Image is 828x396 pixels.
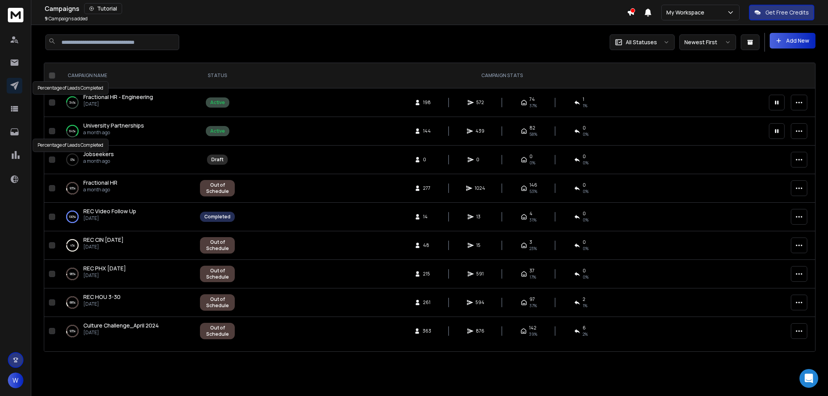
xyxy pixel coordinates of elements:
[239,63,764,88] th: CAMPAIGN STATS
[204,325,230,337] div: Out of Schedule
[529,188,537,194] span: 53 %
[70,156,75,164] p: 0 %
[69,99,76,106] p: 34 %
[770,33,815,49] button: Add New
[583,274,589,280] span: 0 %
[529,182,537,188] span: 146
[83,265,126,272] a: REC PHX [DATE]
[83,329,159,336] p: [DATE]
[423,128,431,134] span: 144
[32,139,108,152] div: Percentage of Leads Completed
[583,325,586,331] span: 6
[69,127,76,135] p: 64 %
[58,260,195,288] td: 96%REC PHX [DATE][DATE]
[70,327,76,335] p: 93 %
[45,3,627,14] div: Campaigns
[423,185,431,191] span: 277
[83,179,117,186] span: Fractional HR
[83,236,124,244] a: REC CIN [DATE]
[583,245,589,252] span: 0 %
[529,296,535,302] span: 97
[529,125,535,131] span: 82
[8,373,23,388] button: W
[583,188,589,194] span: 0 %
[211,157,223,163] div: Draft
[475,299,484,306] span: 594
[583,302,587,309] span: 1 %
[583,125,586,131] span: 0
[529,245,537,252] span: 23 %
[583,103,587,109] span: 1 %
[423,99,431,106] span: 198
[626,38,657,46] p: All Statuses
[475,128,484,134] span: 439
[529,325,536,331] span: 142
[666,9,707,16] p: My Workspace
[83,207,136,215] a: REC Video Follow Up
[529,160,535,166] span: 0%
[583,153,586,160] span: 0
[583,96,584,103] span: 1
[32,81,108,95] div: Percentage of Leads Completed
[83,301,121,307] p: [DATE]
[58,117,195,146] td: 64%University Partnershipsa month ago
[529,211,533,217] span: 4
[583,217,589,223] span: 0 %
[83,150,114,158] a: Jobseekers
[83,236,124,243] span: REC CIN [DATE]
[83,244,124,250] p: [DATE]
[204,239,230,252] div: Out of Schedule
[210,99,225,106] div: Active
[529,331,537,337] span: 39 %
[799,369,818,388] div: Open Intercom Messenger
[583,160,589,166] span: 0%
[83,272,126,279] p: [DATE]
[583,211,586,217] span: 0
[83,322,159,329] a: Culture Challenge_April 2024
[83,122,144,129] span: University Partnerships
[583,239,586,245] span: 0
[204,182,230,194] div: Out of Schedule
[423,271,431,277] span: 215
[476,214,484,220] span: 13
[529,239,532,245] span: 3
[423,299,431,306] span: 261
[83,158,114,164] p: a month ago
[83,215,136,221] p: [DATE]
[529,274,536,280] span: 17 %
[529,103,537,109] span: 37 %
[529,217,536,223] span: 31 %
[83,122,144,130] a: University Partnerships
[83,101,153,107] p: [DATE]
[84,3,122,14] button: Tutorial
[69,213,76,221] p: 100 %
[765,9,809,16] p: Get Free Credits
[45,15,48,22] span: 9
[749,5,814,20] button: Get Free Credits
[679,34,736,50] button: Newest First
[529,153,533,160] span: 0
[58,88,195,117] td: 34%Fractional HR - Engineering[DATE]
[58,146,195,174] td: 0%Jobseekersa month ago
[529,268,535,274] span: 37
[58,63,195,88] th: CAMPAIGN NAME
[583,131,589,137] span: 0 %
[423,214,431,220] span: 14
[83,322,159,329] span: Culture Challenge_April 2024
[423,157,431,163] span: 0
[204,214,230,220] div: Completed
[583,331,588,337] span: 2 %
[204,296,230,309] div: Out of Schedule
[83,187,117,193] p: a month ago
[83,93,153,101] a: Fractional HR - Engineering
[83,130,144,136] p: a month ago
[476,157,484,163] span: 0
[58,317,195,346] td: 93%Culture Challenge_April 2024[DATE]
[83,293,121,301] span: REC HOU 3-30
[476,328,484,334] span: 876
[583,182,586,188] span: 0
